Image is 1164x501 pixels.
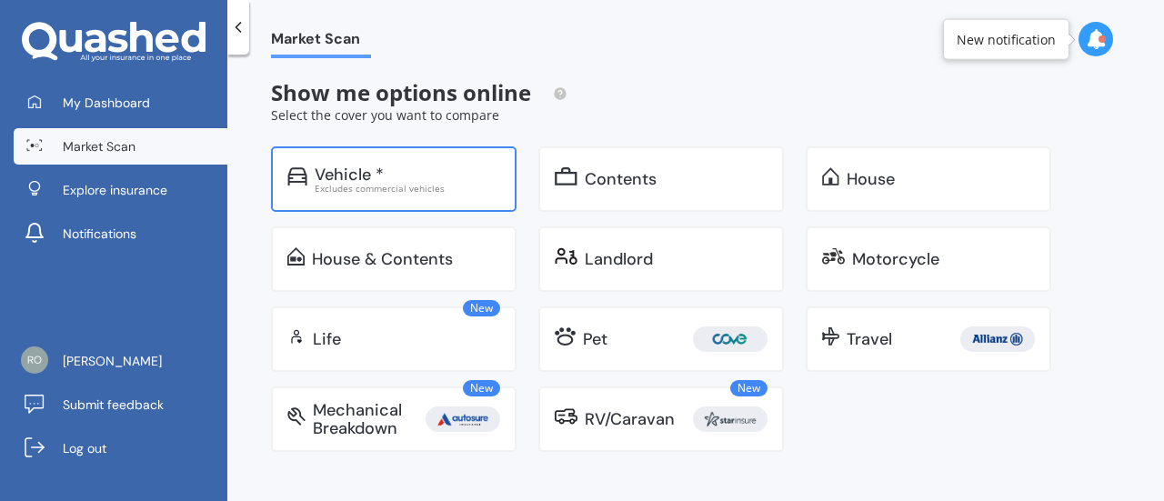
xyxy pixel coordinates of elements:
[63,94,150,112] span: My Dashboard
[847,170,895,188] div: House
[287,327,306,346] img: life.f720d6a2d7cdcd3ad642.svg
[555,247,577,266] img: landlord.470ea2398dcb263567d0.svg
[315,184,500,193] div: Excludes commercial vehicles
[313,330,341,348] div: Life
[63,225,136,243] span: Notifications
[583,330,607,348] div: Pet
[63,396,164,414] span: Submit feedback
[730,380,768,396] span: New
[14,386,227,423] a: Submit feedback
[312,250,453,268] div: House & Contents
[63,352,162,370] span: [PERSON_NAME]
[957,30,1056,48] div: New notification
[429,406,497,432] img: Autosure.webp
[14,215,227,252] a: Notifications
[822,327,839,346] img: travel.bdda8d6aa9c3f12c5fe2.svg
[555,167,577,185] img: content.01f40a52572271636b6f.svg
[63,137,135,155] span: Market Scan
[14,128,227,165] a: Market Scan
[287,167,307,185] img: car.f15378c7a67c060ca3f3.svg
[697,326,764,352] img: Cove.webp
[555,327,576,346] img: pet.71f96884985775575a0d.svg
[822,247,845,266] img: motorbike.c49f395e5a6966510904.svg
[463,380,500,396] span: New
[313,401,426,437] div: Mechanical Breakdown
[585,250,653,268] div: Landlord
[315,165,384,184] div: Vehicle *
[14,343,227,379] a: [PERSON_NAME]
[585,410,675,428] div: RV/Caravan
[63,439,106,457] span: Log out
[555,407,577,426] img: rv.0245371a01b30db230af.svg
[538,306,784,372] a: Pet
[63,181,167,199] span: Explore insurance
[964,326,1031,352] img: Allianz.webp
[822,167,839,185] img: home.91c183c226a05b4dc763.svg
[271,106,499,124] span: Select the cover you want to compare
[21,346,48,374] img: 23ef4ab13b9f2f0f39defd2fde1a7e11
[287,247,305,266] img: home-and-contents.b802091223b8502ef2dd.svg
[271,30,371,55] span: Market Scan
[463,300,500,316] span: New
[14,430,227,466] a: Log out
[271,77,567,107] span: Show me options online
[585,170,657,188] div: Contents
[847,330,892,348] div: Travel
[14,85,227,121] a: My Dashboard
[697,406,764,432] img: Star.webp
[287,407,306,426] img: mbi.6615ef239df2212c2848.svg
[852,250,939,268] div: Motorcycle
[14,172,227,208] a: Explore insurance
